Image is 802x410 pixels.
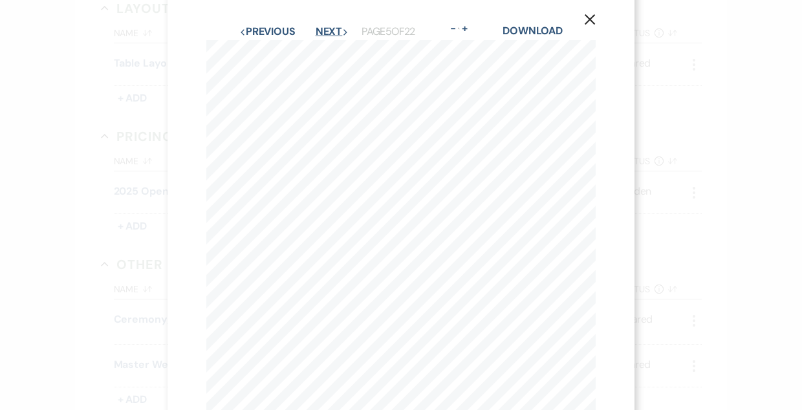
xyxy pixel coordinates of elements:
[239,27,296,37] button: Previous
[316,27,349,37] button: Next
[503,24,563,38] a: Download
[362,23,415,40] p: Page 5 of 22
[460,23,470,34] button: +
[448,23,458,34] button: -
